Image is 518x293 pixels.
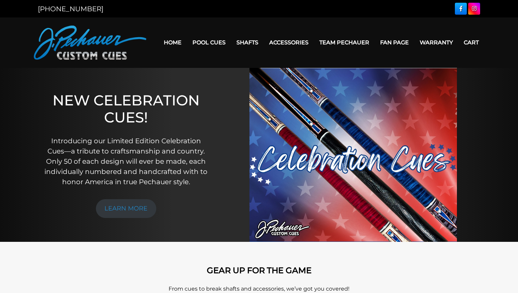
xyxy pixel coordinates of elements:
[64,285,454,293] p: From cues to break shafts and accessories, we’ve got you covered!
[34,26,146,60] img: Pechauer Custom Cues
[231,34,264,51] a: Shafts
[207,265,312,275] strong: GEAR UP FOR THE GAME
[187,34,231,51] a: Pool Cues
[414,34,458,51] a: Warranty
[158,34,187,51] a: Home
[375,34,414,51] a: Fan Page
[96,199,157,218] a: LEARN MORE
[38,5,103,13] a: [PHONE_NUMBER]
[42,136,210,187] p: Introducing our Limited Edition Celebration Cues—a tribute to craftsmanship and country. Only 50 ...
[264,34,314,51] a: Accessories
[314,34,375,51] a: Team Pechauer
[42,92,210,126] h1: NEW CELEBRATION CUES!
[458,34,484,51] a: Cart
